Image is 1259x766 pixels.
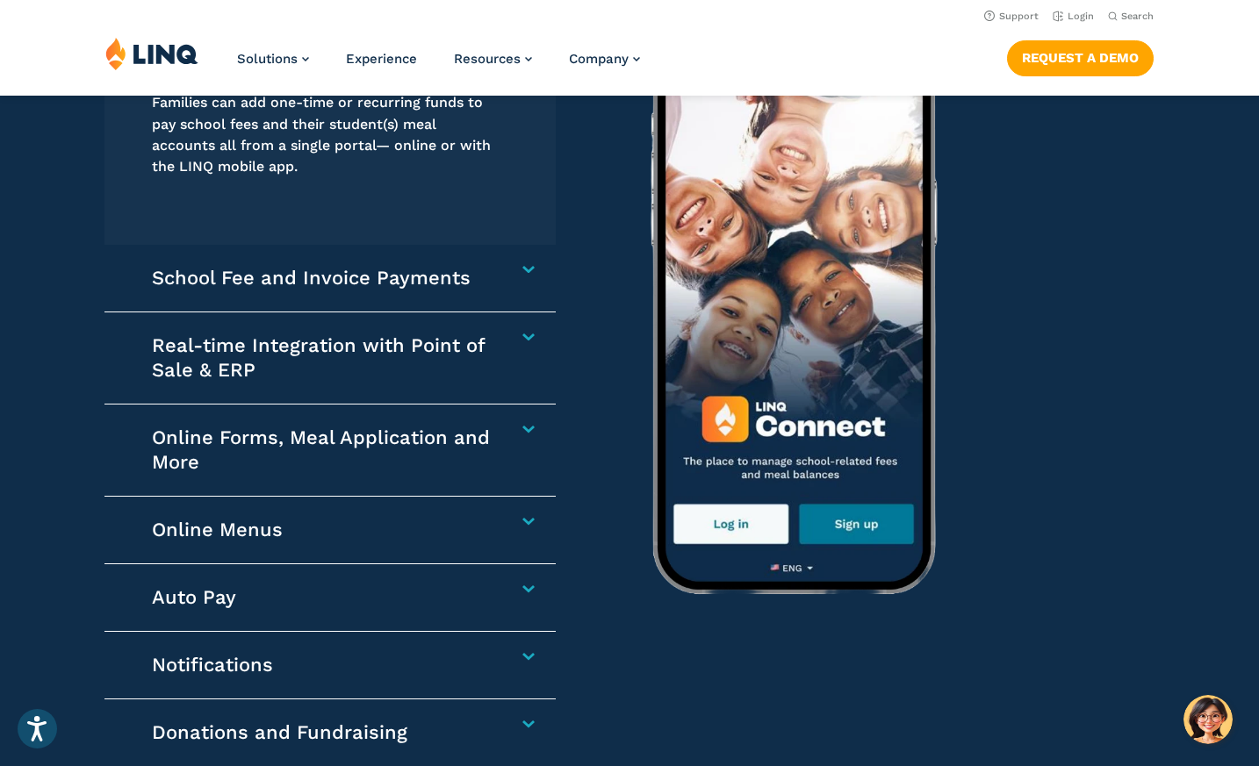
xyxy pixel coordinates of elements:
[346,51,417,67] a: Experience
[454,51,532,67] a: Resources
[152,426,494,475] h4: Online Forms, Meal Application and More
[569,51,640,67] a: Company
[1108,10,1154,23] button: Open Search Bar
[984,11,1039,22] a: Support
[152,720,494,745] h4: Donations and Fundraising
[152,92,494,177] p: Families can add one-time or recurring funds to pay school fees and their student(s) meal account...
[569,51,629,67] span: Company
[152,266,494,290] h4: School Fee and Invoice Payments
[237,37,640,95] nav: Primary Navigation
[1183,695,1233,744] button: Hello, have a question? Let’s chat.
[105,37,198,70] img: LINQ | K‑12 Software
[1121,11,1154,22] span: Search
[454,51,521,67] span: Resources
[152,518,494,542] h4: Online Menus
[152,585,494,610] h4: Auto Pay
[152,333,494,383] h4: Real-time Integration with Point of Sale & ERP
[1007,37,1154,75] nav: Button Navigation
[237,51,309,67] a: Solutions
[237,51,298,67] span: Solutions
[1007,40,1154,75] a: Request a Demo
[152,653,494,677] h4: Notifications
[1053,11,1094,22] a: Login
